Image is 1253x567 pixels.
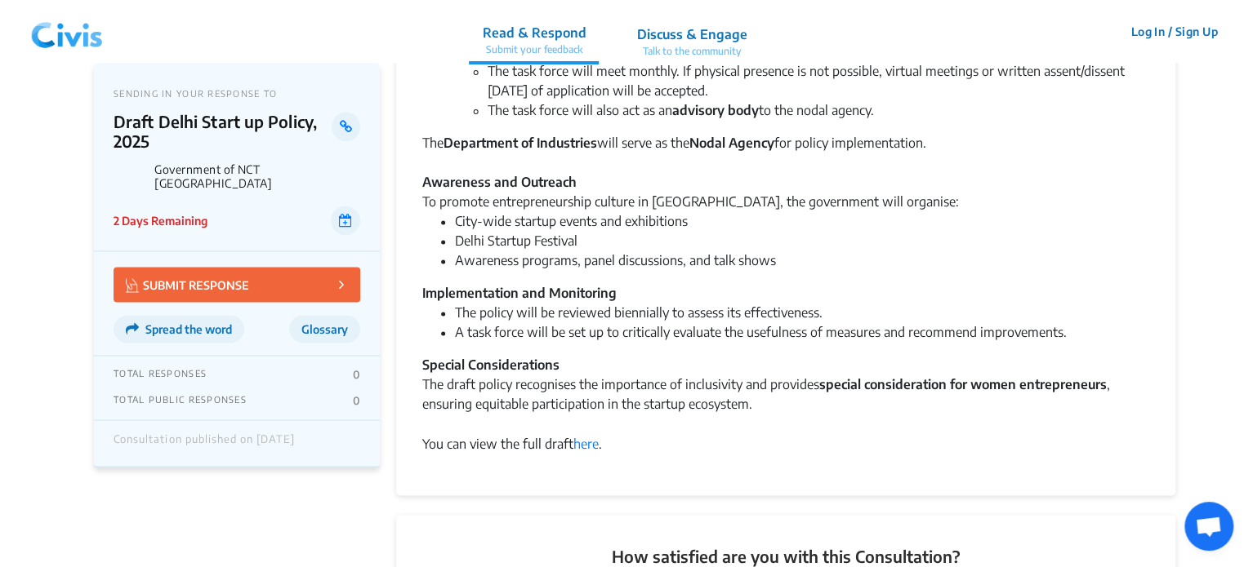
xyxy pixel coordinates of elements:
[636,24,747,44] p: Discuss & Engage
[114,315,244,343] button: Spread the word
[114,267,360,302] button: SUBMIT RESPONSE
[353,368,360,381] p: 0
[455,211,1149,231] li: City-wide startup events and exhibitions
[455,231,1149,250] li: Delhi Startup Festival
[422,355,1149,433] div: The draft policy recognises the importance of inclusivity and provides , ensuring equitable parti...
[145,322,232,336] span: Spread the word
[126,275,249,294] p: SUBMIT RESPONSE
[488,100,1149,120] li: The task force will also act as an to the nodal agency.
[154,162,360,190] p: Government of NCT [GEOGRAPHIC_DATA]
[114,159,148,193] img: Government of NCT Delhi logo
[672,102,759,118] strong: advisory body
[455,250,1149,270] li: Awareness programs, panel discussions, and talk shows
[455,322,1149,342] li: A task force will be set up to critically evaluate the usefulness of measures and recommend impro...
[114,88,360,99] p: SENDING IN YOUR RESPONSE TO
[114,212,207,229] p: 2 Days Remaining
[114,394,247,407] p: TOTAL PUBLIC RESPONSES
[689,135,774,151] strong: Nodal Agency
[488,61,1149,100] li: The task force will meet monthly. If physical presence is not possible, virtual meetings or writt...
[422,544,1149,567] p: How satisfied are you with this Consultation?
[422,285,617,301] strong: Implementation and Monitoring
[819,376,1107,392] strong: special consideration for women entrepreneurs
[126,278,139,292] img: Vector.jpg
[422,133,1149,211] div: The will serve as the for policy implementation. To promote entrepreneurship culture in [GEOGRAPH...
[301,322,348,336] span: Glossary
[1120,19,1228,44] button: Log In / Sign Up
[482,42,586,57] p: Submit your feedback
[422,174,577,190] strong: Awareness and Outreach
[289,315,360,343] button: Glossary
[114,368,207,381] p: TOTAL RESPONSES
[455,303,1149,322] li: The policy will be reviewed biennially to assess its effectiveness.
[114,432,295,454] div: Consultation published on [DATE]
[422,357,560,373] strong: Special Considerations
[114,112,332,151] p: Draft Delhi Start up Policy, 2025
[25,7,109,56] img: navlogo.png
[636,44,747,59] p: Talk to the community
[353,394,360,407] p: 0
[444,135,597,151] strong: Department of Industries
[482,23,586,42] p: Read & Respond
[573,435,599,451] a: here
[1184,502,1233,551] a: Open chat
[422,433,1149,453] div: You can view the full draft .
